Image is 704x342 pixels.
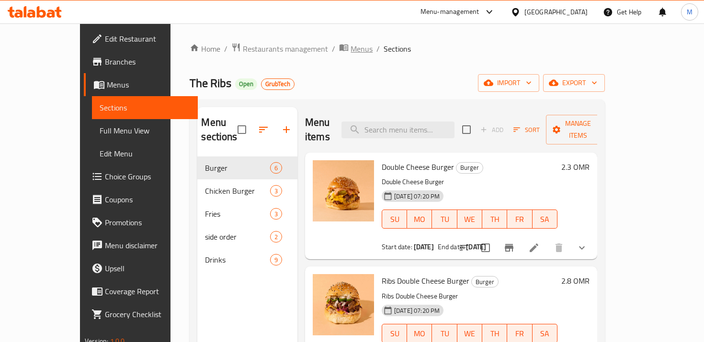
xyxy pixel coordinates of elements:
[476,238,496,258] span: Select to update
[270,185,282,197] div: items
[351,43,373,55] span: Menus
[105,309,190,320] span: Grocery Checklist
[100,102,190,113] span: Sections
[411,212,428,226] span: MO
[436,212,453,226] span: TU
[524,7,588,17] div: [GEOGRAPHIC_DATA]
[84,280,197,303] a: Coverage Report
[105,56,190,67] span: Branches
[197,156,297,179] div: Burger6
[382,241,412,253] span: Start date:
[438,241,465,253] span: End date:
[687,7,693,17] span: M
[471,276,499,287] div: Burger
[107,79,190,90] span: Menus
[561,160,590,174] h6: 2.3 OMR
[456,162,483,174] div: Burger
[205,254,270,265] span: Drinks
[436,327,453,341] span: TU
[461,212,478,226] span: WE
[551,77,597,89] span: export
[105,171,190,182] span: Choice Groups
[511,212,528,226] span: FR
[486,212,503,226] span: TH
[84,211,197,234] a: Promotions
[235,78,257,90] div: Open
[92,119,197,142] a: Full Menu View
[92,96,197,119] a: Sections
[100,148,190,159] span: Edit Menu
[105,194,190,205] span: Coupons
[190,43,604,55] nav: breadcrumb
[382,210,407,229] button: SU
[105,217,190,228] span: Promotions
[271,164,282,173] span: 6
[313,160,374,221] img: Double Cheese Burger
[486,77,532,89] span: import
[386,212,403,226] span: SU
[382,290,557,302] p: Ribs Double Cheese Burger
[478,74,539,92] button: import
[231,43,328,55] a: Restaurants management
[201,115,237,144] h2: Menu sections
[197,225,297,248] div: side order2
[576,242,588,254] svg: Show Choices
[456,120,477,140] span: Select section
[382,176,557,188] p: Double Cheese Burger
[105,33,190,44] span: Edit Restaurant
[271,255,282,265] span: 9
[205,185,270,197] span: Chicken Burger
[432,210,457,229] button: TU
[507,122,546,137] span: Sort items
[511,327,528,341] span: FR
[100,125,190,136] span: Full Menu View
[461,327,478,341] span: WE
[84,50,197,73] a: Branches
[105,286,190,297] span: Coverage Report
[270,254,282,265] div: items
[533,210,557,229] button: SA
[84,188,197,211] a: Coupons
[546,115,610,144] button: Manage items
[547,236,570,259] button: delete
[105,240,190,251] span: Menu disclaimer
[382,160,454,174] span: Double Cheese Burger
[224,43,227,55] li: /
[376,43,380,55] li: /
[205,162,270,174] span: Burger
[205,208,270,220] span: Fries
[486,327,503,341] span: TH
[84,234,197,257] a: Menu disclaimer
[84,27,197,50] a: Edit Restaurant
[384,43,411,55] span: Sections
[271,232,282,242] span: 2
[270,162,282,174] div: items
[453,236,476,259] button: sort-choices
[386,327,403,341] span: SU
[528,242,540,254] a: Edit menu item
[511,122,542,137] button: Sort
[205,231,270,243] span: side order
[313,274,374,335] img: Ribs Double Cheese Burger
[332,43,335,55] li: /
[341,121,454,138] input: search
[472,276,498,287] span: Burger
[271,210,282,219] span: 3
[197,202,297,225] div: Fries3
[513,124,540,135] span: Sort
[457,210,482,229] button: WE
[84,303,197,326] a: Grocery Checklist
[270,231,282,243] div: items
[190,43,220,55] a: Home
[190,72,231,94] span: The Ribs
[411,327,428,341] span: MO
[235,80,257,88] span: Open
[543,74,605,92] button: export
[270,208,282,220] div: items
[420,6,479,18] div: Menu-management
[382,274,469,288] span: Ribs Double Cheese Burger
